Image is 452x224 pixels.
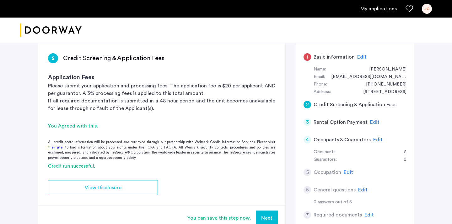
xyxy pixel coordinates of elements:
[370,120,379,125] span: Edit
[48,53,58,63] div: 2
[304,211,311,219] div: 7
[357,55,367,60] span: Edit
[314,186,356,194] h5: General questions
[20,18,82,42] a: Cazamio logo
[20,18,82,42] img: logo
[398,148,406,156] div: 2
[314,211,362,219] h5: Required documents
[314,101,396,108] h5: Credit Screening & Application Fees
[85,184,121,191] span: View Disclosure
[187,214,251,222] div: You can save this step now.
[406,5,413,13] a: Favorites
[314,53,355,61] h5: Basic information
[422,4,432,14] div: JG
[360,5,397,13] a: My application
[48,145,62,150] a: their site
[373,137,383,142] span: Edit
[357,88,406,96] div: 229 E 5th St, #8
[63,54,164,63] h3: Credit Screening & Application Fees
[48,73,275,82] h3: Application Fees
[344,170,353,175] span: Edit
[314,148,336,156] div: Occupants:
[38,163,285,170] div: Credit run successful.
[314,81,327,88] div: Phone:
[314,66,326,73] div: Name:
[304,53,311,61] div: 1
[364,212,374,217] span: Edit
[314,118,368,126] h5: Rental Option Payment
[48,122,275,130] div: You Agreed with this.
[314,199,406,206] div: 0 answers out of 5
[304,101,311,108] div: 2
[314,73,325,81] div: Email:
[304,169,311,176] div: 5
[397,156,406,164] div: 0
[38,140,285,160] div: All credit score information will be processed and retrieved through our partnership with Weimark...
[304,118,311,126] div: 3
[314,136,371,143] h5: Occupants & Guarantors
[314,169,341,176] h5: Occupation
[304,186,311,194] div: 6
[304,136,311,143] div: 4
[314,156,337,164] div: Guarantors:
[363,66,406,73] div: Jonah Geschwind
[360,81,406,88] div: +13103431439
[48,180,158,195] button: button
[358,187,368,192] span: Edit
[48,97,275,112] p: If all required documentation is submitted in a 48 hour period and the unit becomes unavailable f...
[48,82,275,97] p: Please submit your application and processing fees. The application fee is $20 per applicant AND ...
[314,88,331,96] div: Address:
[325,73,406,81] div: jgesch13@gmail.com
